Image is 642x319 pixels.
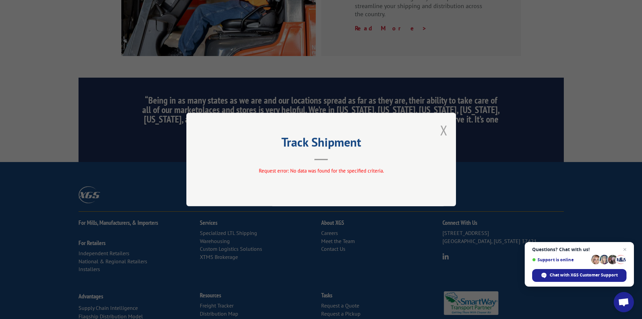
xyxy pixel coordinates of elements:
[532,257,589,262] span: Support is online
[440,121,448,139] button: Close modal
[258,167,384,174] span: Request error: No data was found for the specified criteria.
[621,245,629,254] span: Close chat
[532,269,626,282] div: Chat with XGS Customer Support
[614,292,634,312] div: Open chat
[532,247,626,252] span: Questions? Chat with us!
[550,272,618,278] span: Chat with XGS Customer Support
[220,137,422,150] h2: Track Shipment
